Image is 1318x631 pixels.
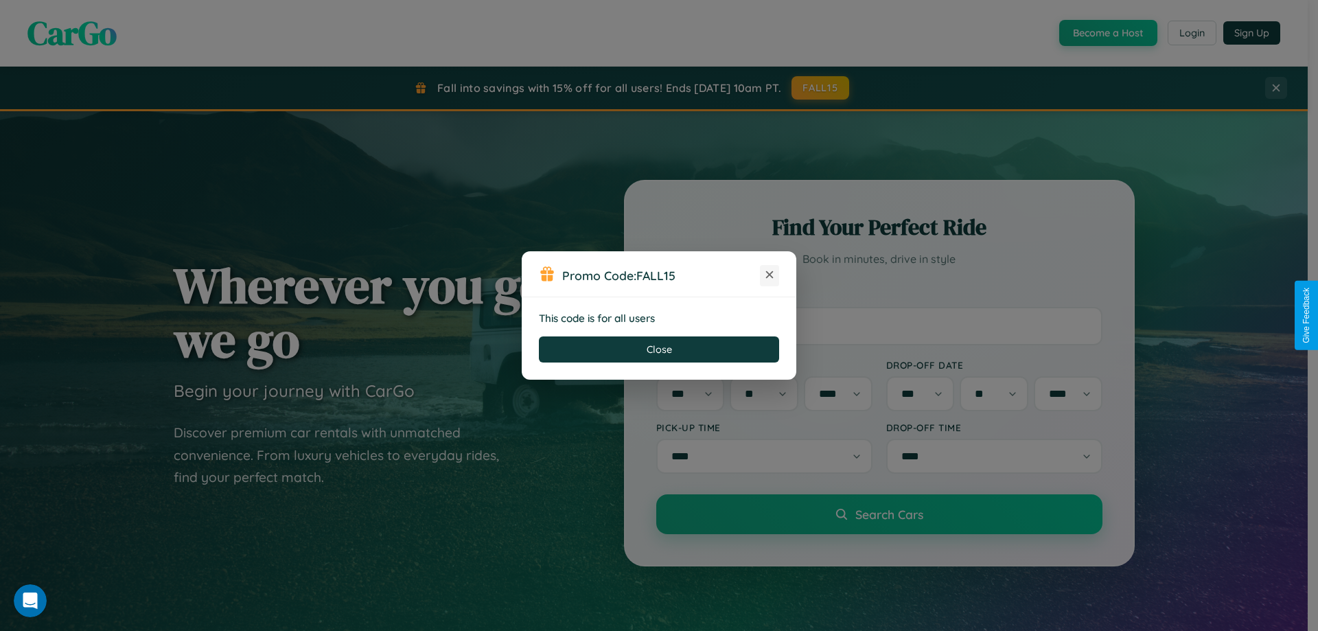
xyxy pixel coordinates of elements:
button: Close [539,336,779,363]
div: Give Feedback [1302,288,1311,343]
strong: This code is for all users [539,312,655,325]
h3: Promo Code: [562,268,760,283]
b: FALL15 [636,268,675,283]
iframe: Intercom live chat [14,584,47,617]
